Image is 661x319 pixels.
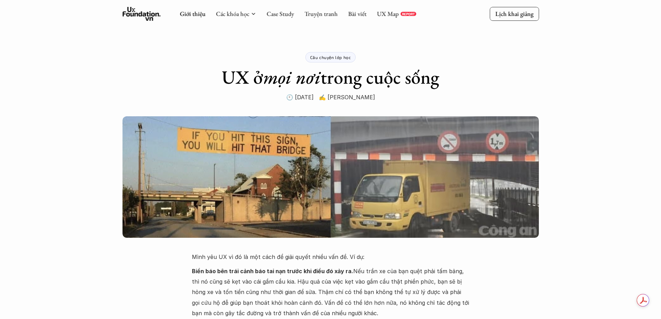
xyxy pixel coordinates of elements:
[180,10,205,18] a: Giới thiệu
[192,266,469,319] p: Nếu trần xe của bạn quệt phải tấm bảng, thì nó cũng sẽ kẹt vào cái gầm cầu kia. Hậu quả của việc ...
[377,10,399,18] a: UX Map
[222,66,439,89] h1: UX ở trong cuộc sống
[348,10,366,18] a: Bài viết
[304,10,338,18] a: Truyện tranh
[192,252,469,262] p: Mình yêu UX vì đó là một cách để giải quyết nhiều vấn đề. Ví dụ:
[286,92,375,102] p: 🕙 [DATE] ✍️ [PERSON_NAME]
[310,55,351,60] p: Câu chuyện lớp học
[266,10,294,18] a: Case Study
[216,10,249,18] a: Các khóa học
[192,268,353,275] strong: Biển báo bên trái cảnh báo tai nạn trước khi điều đó xảy ra.
[402,12,415,16] p: REPORT
[495,10,533,18] p: Lịch khai giảng
[400,12,416,16] a: REPORT
[490,7,539,20] a: Lịch khai giảng
[263,65,321,89] em: mọi nơi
